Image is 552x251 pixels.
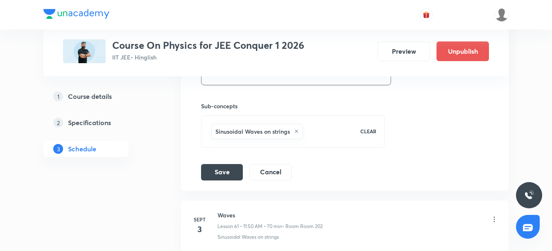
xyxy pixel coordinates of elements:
p: 3 [53,144,63,154]
h6: Sinusoidal Waves on strings [215,127,290,136]
p: CLEAR [360,128,376,135]
h6: Waves [217,211,323,219]
h5: Course details [68,91,112,101]
p: • Room Room 202 [282,223,323,230]
h5: Specifications [68,118,111,128]
h3: Course On Physics for JEE Conquer 1 2026 [112,39,304,51]
p: Lesson 61 • 11:50 AM • 70 min [217,223,282,230]
button: Save [201,164,243,180]
button: Preview [378,41,430,61]
p: 1 [53,91,63,101]
a: 2Specifications [43,114,155,131]
h4: 3 [191,223,208,235]
p: IIT JEE • Hinglish [112,53,304,62]
p: Sinusoidal Waves on strings [217,233,279,241]
img: 6F0F16AE-CED4-4164-BAB9-916C4A3577B5_plus.png [63,39,106,63]
a: 1Course details [43,88,155,105]
button: Unpublish [437,41,489,61]
h5: Schedule [68,144,96,154]
img: Vinita Malik [495,8,509,22]
p: 2 [53,118,63,128]
a: Company Logo [43,9,109,21]
h6: Sept [191,216,208,223]
button: avatar [420,8,433,21]
img: Company Logo [43,9,109,19]
img: ttu [524,190,534,200]
h6: Sub-concepts [201,102,385,110]
img: avatar [423,11,430,18]
button: Cancel [249,164,292,180]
